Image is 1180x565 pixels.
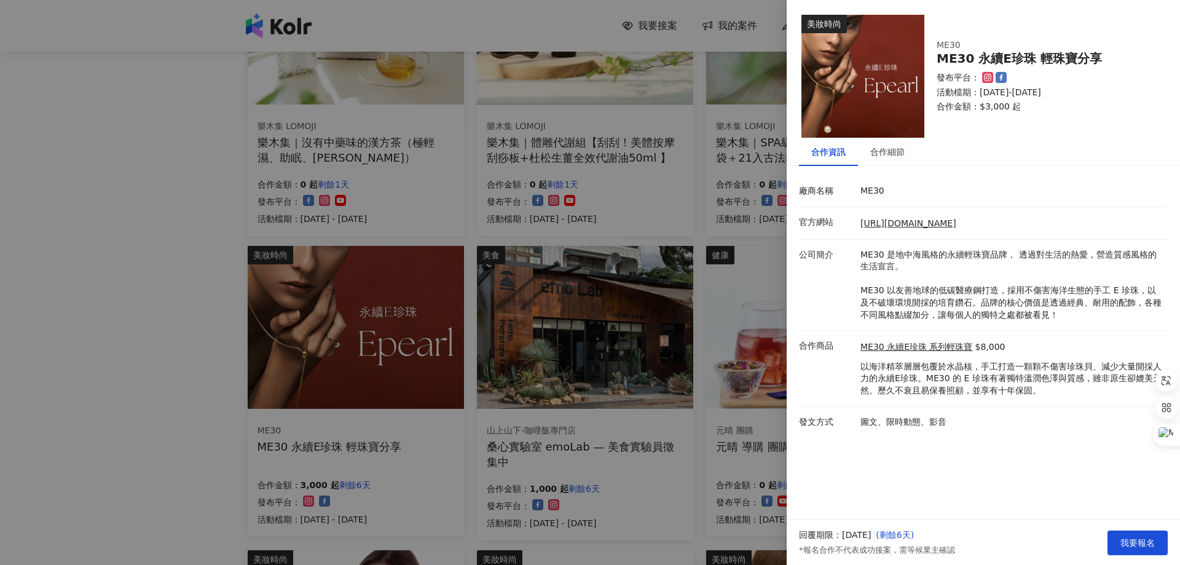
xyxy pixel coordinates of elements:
div: ME30 [937,39,1133,52]
p: 活動檔期：[DATE]-[DATE] [937,87,1153,99]
p: 發布平台： [937,72,980,84]
p: 合作商品 [799,340,854,352]
p: ME30 [860,185,1162,197]
p: 官方網站 [799,216,854,229]
p: 發文方式 [799,416,854,429]
p: 以海洋精萃層層包覆於水晶核，手工打造一顆顆不傷害珍珠貝、減少大量開採人力的永續E珍珠。ME30 的 E 珍珠有著獨特溫潤色澤與質感，雖非原生卻媲美天然。歷久不衰且易保養照顧，並享有十年保固。 [860,361,1162,397]
button: 我要報名 [1107,531,1168,555]
div: ME30 永續E珍珠 輕珠寶分享 [937,52,1153,66]
img: ME30 永續E珍珠 系列輕珠寶 [801,15,924,138]
p: ME30 是地中海風格的永續輕珠寶品牌， 透過對生活的熱愛，營造質感風格的生活宣言。 ME30 以友善地球的低碳醫療鋼打造，採用不傷害海洋生態的手工 E 珍珠，以及不破壞環境開採的培育鑽石。品牌... [860,249,1162,322]
div: 合作細節 [870,145,905,159]
p: 公司簡介 [799,249,854,261]
p: $8,000 [975,341,1005,354]
div: 合作資訊 [811,145,846,159]
p: *報名合作不代表成功接案，需等候業主確認 [799,545,955,556]
div: 美妝時尚 [801,15,847,33]
p: 圖文、限時動態、影音 [860,416,1162,429]
p: 回覆期限：[DATE] [799,529,871,542]
span: 我要報名 [1120,538,1155,548]
a: [URL][DOMAIN_NAME] [860,218,956,228]
p: 合作金額： $3,000 起 [937,101,1153,113]
p: ( 剩餘6天 ) [876,529,954,542]
a: ME30 永續E珍珠 系列輕珠寶 [860,341,973,354]
p: 廠商名稱 [799,185,854,197]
